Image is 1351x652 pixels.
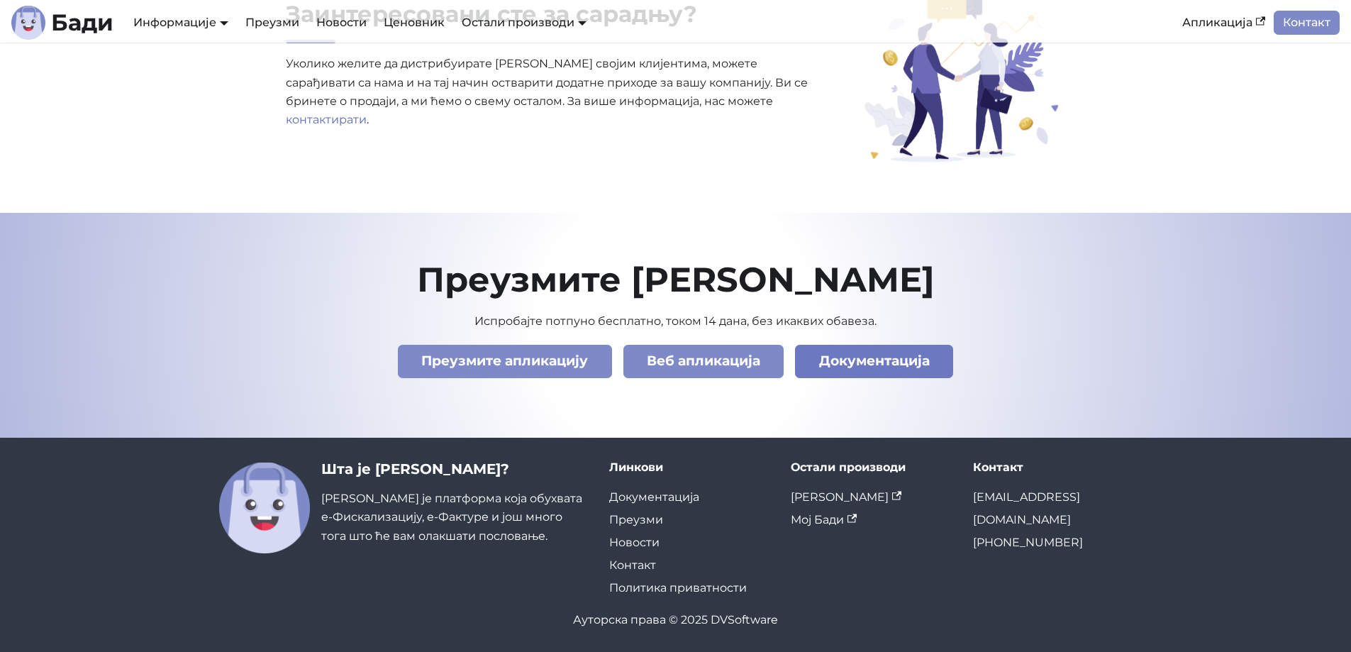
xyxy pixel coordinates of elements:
a: Мој Бади [791,513,857,526]
a: контактирати [286,113,367,126]
a: ЛогоБади [11,6,113,40]
div: Ауторска права © 2025 DVSoftware [219,611,1133,629]
b: Бади [51,11,113,34]
a: Преузми [609,513,663,526]
a: [PERSON_NAME] [791,490,901,504]
div: Линкови [609,460,769,475]
a: Контакт [1274,11,1340,35]
img: Лого [11,6,45,40]
a: [EMAIL_ADDRESS][DOMAIN_NAME] [973,490,1080,526]
a: Контакт [609,558,656,572]
img: Бади [219,463,310,553]
a: Документација [795,345,953,378]
p: Испробајте потпуно бесплатно, током 14 дана, без икаквих обавеза. [219,312,1133,331]
a: Апликација [1174,11,1274,35]
a: Ценовник [375,11,453,35]
div: [PERSON_NAME] је платформа која обухвата е-Фискализацију, е-Фактуре и још много тога што ће вам о... [321,460,586,553]
a: Веб апликација [623,345,784,378]
a: [PHONE_NUMBER] [973,536,1083,549]
h3: Шта је [PERSON_NAME]? [321,460,586,478]
a: Политика приватности [609,581,747,595]
a: Преузми [237,11,308,35]
a: Остали производи [462,16,586,29]
p: Уколико желите да дистрибуирате [PERSON_NAME] својим клијентима, можете сарађивати са нама и на т... [286,55,809,130]
a: Документација [609,490,699,504]
a: Новости [308,11,375,35]
h2: Преузмите [PERSON_NAME] [219,258,1133,301]
a: Преузмите апликацију [398,345,612,378]
a: Новости [609,536,660,549]
div: Контакт [973,460,1133,475]
div: Остали производи [791,460,950,475]
a: Информације [133,16,228,29]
